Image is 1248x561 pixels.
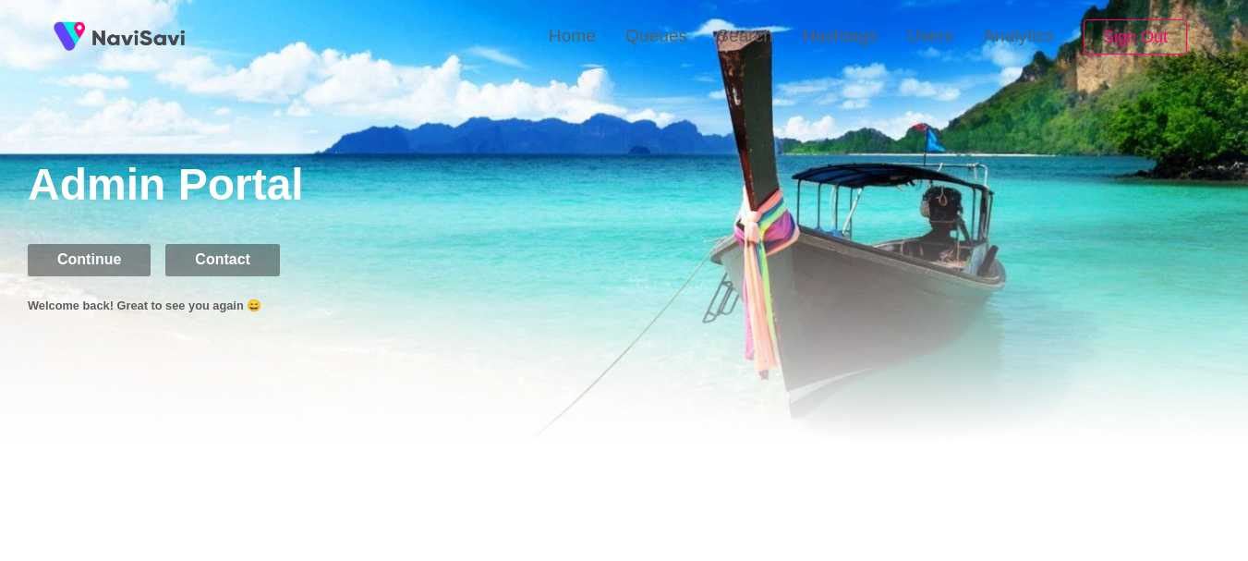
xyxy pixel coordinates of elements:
button: Sign Out [1084,19,1187,55]
h1: Admin Portal [28,159,1248,214]
button: Continue [28,244,151,275]
img: fireSpot [92,28,185,46]
a: Continue [28,251,165,267]
img: fireSpot [46,14,92,60]
button: Contact [165,244,280,275]
a: Contact [165,251,295,267]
